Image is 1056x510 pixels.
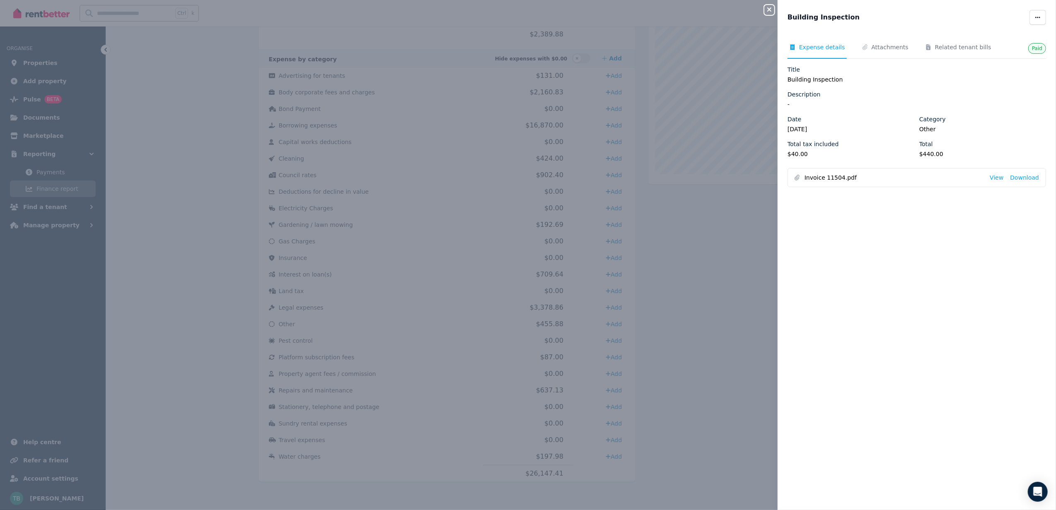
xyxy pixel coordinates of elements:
legend: $440.00 [919,150,1046,158]
span: Invoice 11504.pdf [805,173,983,182]
legend: Building Inspection [788,75,1046,84]
span: Paid [1032,46,1042,51]
span: Expense details [799,43,845,51]
label: Category [919,115,946,123]
legend: - [788,100,1046,108]
label: Total tax included [788,140,839,148]
span: Related tenant bills [935,43,991,51]
span: Building Inspection [788,12,860,22]
span: Attachments [872,43,909,51]
div: Open Intercom Messenger [1028,482,1048,502]
a: Download [1010,173,1039,182]
label: Title [788,65,800,74]
label: Description [788,90,821,99]
nav: Tabs [788,43,1046,59]
legend: Other [919,125,1046,133]
legend: [DATE] [788,125,914,133]
label: Date [788,115,801,123]
legend: $40.00 [788,150,914,158]
label: Total [919,140,933,148]
a: View [990,173,1003,182]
